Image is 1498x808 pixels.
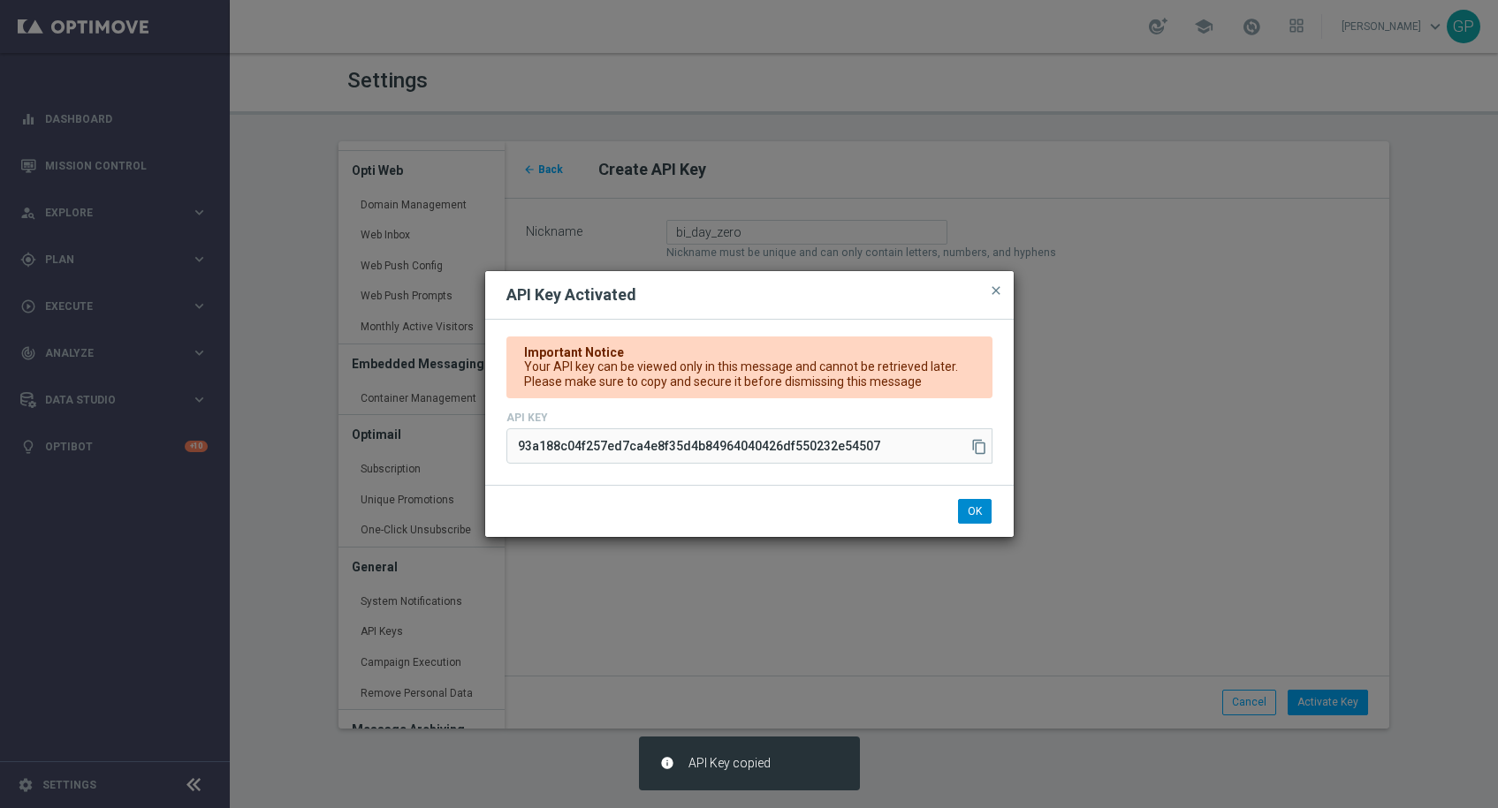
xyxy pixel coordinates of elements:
[506,336,992,398] div: Your API key can be viewed only in this message and cannot be retrieved later. Please make sure t...
[971,439,987,455] i: content_copy
[506,412,992,424] h4: API KEY
[506,284,636,306] h2: API Key Activated
[958,499,992,524] button: OK
[524,345,624,359] b: Important Notice
[518,439,992,454] h5: 93a188c04f257ed7ca4e8f35d4b84964040426df550232e54507
[989,283,1003,298] span: close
